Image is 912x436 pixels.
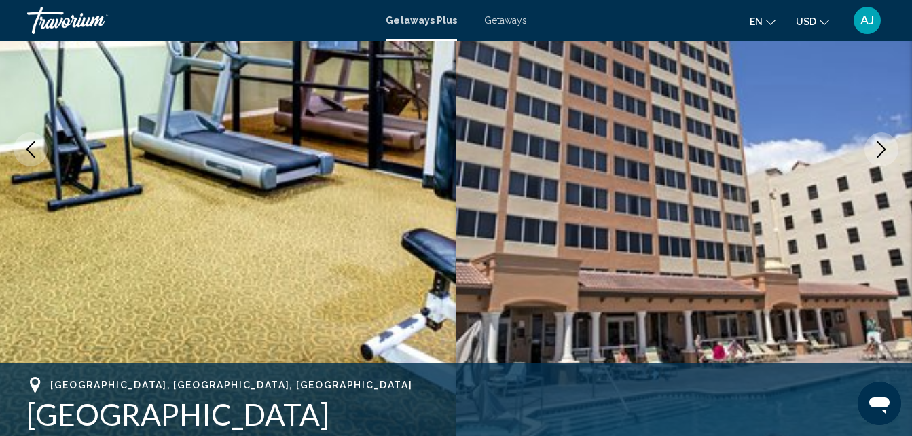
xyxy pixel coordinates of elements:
span: AJ [860,14,874,27]
button: Change language [750,12,776,31]
iframe: Botón para iniciar la ventana de mensajería [858,382,901,425]
button: User Menu [850,6,885,35]
button: Change currency [796,12,829,31]
span: USD [796,16,816,27]
a: Getaways [484,15,527,26]
a: Getaways Plus [386,15,457,26]
h1: [GEOGRAPHIC_DATA] [27,397,885,432]
span: [GEOGRAPHIC_DATA], [GEOGRAPHIC_DATA], [GEOGRAPHIC_DATA] [50,380,412,390]
button: Previous image [14,132,48,166]
button: Next image [864,132,898,166]
span: en [750,16,763,27]
a: Travorium [27,7,372,34]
